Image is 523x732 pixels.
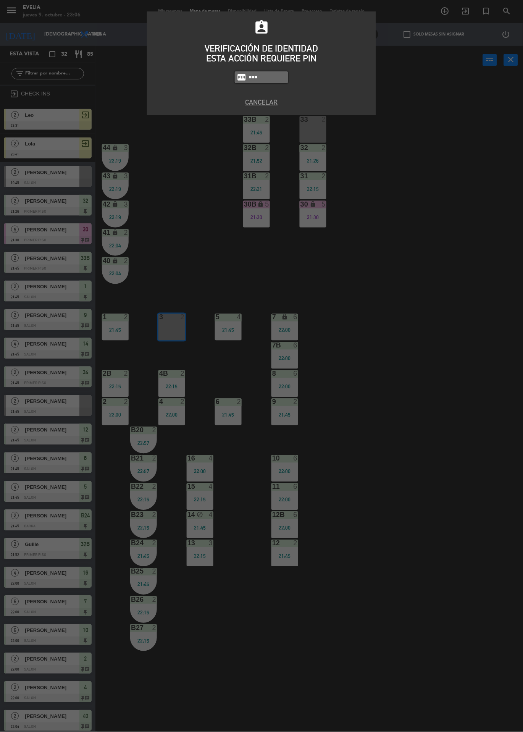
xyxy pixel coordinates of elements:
div: VERIFICACIÓN DE IDENTIDAD [153,44,370,53]
div: ESTA ACCIÓN REQUIERE PIN [153,53,370,63]
i: assignment_ind [253,19,270,36]
input: 1234 [248,73,286,82]
button: Cancelar [153,97,370,107]
i: fiber_pin [237,73,246,82]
